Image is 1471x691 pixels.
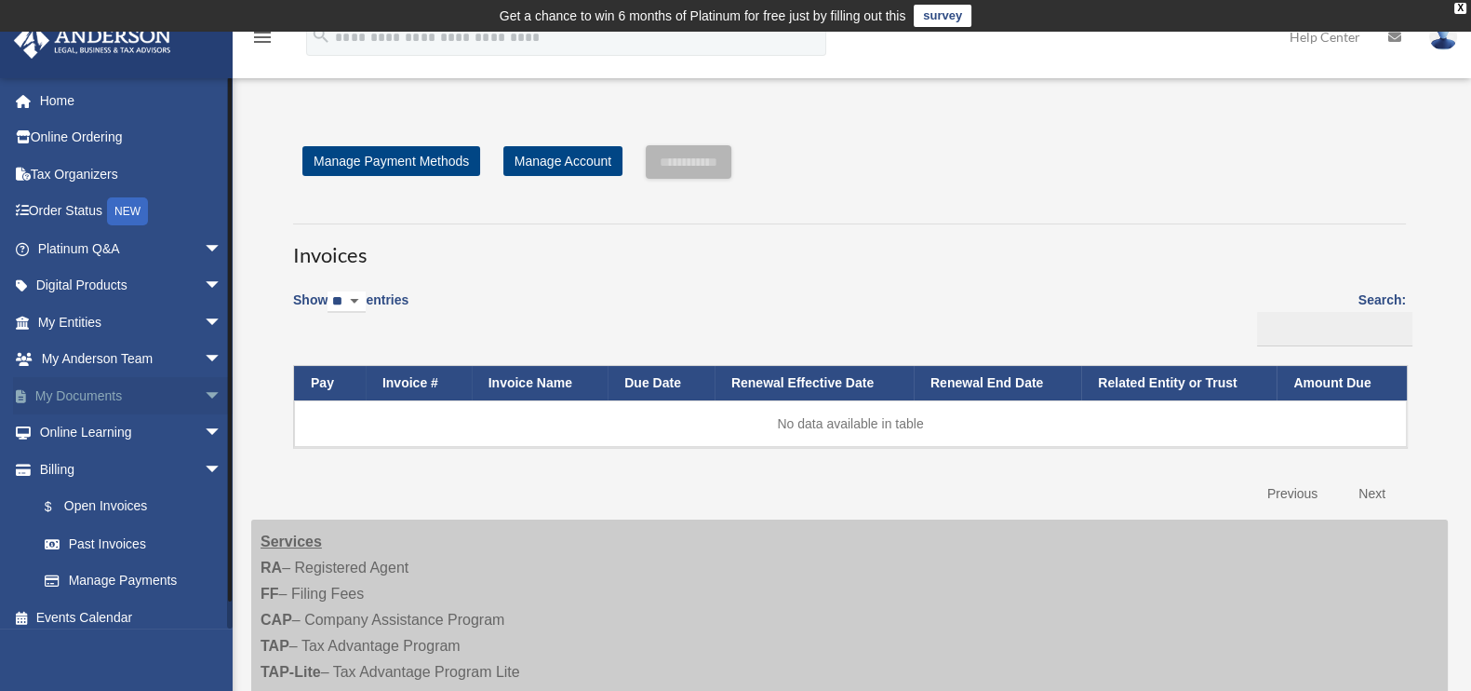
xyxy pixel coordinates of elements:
[328,291,366,313] select: Showentries
[311,25,331,46] i: search
[26,488,232,526] a: $Open Invoices
[294,366,366,400] th: Pay: activate to sort column descending
[13,414,250,452] a: Online Learningarrow_drop_down
[261,534,322,549] strong: Services
[26,562,241,600] a: Manage Payments
[293,224,1406,270] h3: Invoices
[1250,289,1406,346] label: Search:
[302,146,480,176] a: Manage Payment Methods
[1257,312,1412,347] input: Search:
[293,289,408,332] label: Show entries
[107,197,148,225] div: NEW
[204,230,241,268] span: arrow_drop_down
[1277,366,1407,400] th: Amount Due: activate to sort column ascending
[1429,23,1457,50] img: User Pic
[204,341,241,379] span: arrow_drop_down
[204,414,241,453] span: arrow_drop_down
[1081,366,1277,400] th: Related Entity or Trust: activate to sort column ascending
[13,267,250,305] a: Digital Productsarrow_drop_down
[13,599,250,636] a: Events Calendar
[1454,3,1466,14] div: close
[26,525,241,562] a: Past Invoices
[366,366,472,400] th: Invoice #: activate to sort column ascending
[503,146,622,176] a: Manage Account
[472,366,608,400] th: Invoice Name: activate to sort column ascending
[204,451,241,489] span: arrow_drop_down
[13,451,241,488] a: Billingarrow_drop_down
[204,377,241,415] span: arrow_drop_down
[1344,475,1399,513] a: Next
[251,26,274,48] i: menu
[204,267,241,305] span: arrow_drop_down
[608,366,715,400] th: Due Date: activate to sort column ascending
[261,586,279,602] strong: FF
[13,156,250,193] a: Tax Organizers
[1253,475,1331,513] a: Previous
[13,304,250,341] a: My Entitiesarrow_drop_down
[8,22,177,59] img: Anderson Advisors Platinum Portal
[204,304,241,342] span: arrow_drop_down
[715,366,914,400] th: Renewal Effective Date: activate to sort column ascending
[13,119,250,156] a: Online Ordering
[13,193,250,231] a: Order StatusNEW
[914,366,1081,400] th: Renewal End Date: activate to sort column ascending
[13,230,250,267] a: Platinum Q&Aarrow_drop_down
[261,560,282,576] strong: RA
[13,82,250,119] a: Home
[261,612,292,628] strong: CAP
[914,5,971,27] a: survey
[294,400,1407,447] td: No data available in table
[261,664,321,680] strong: TAP-Lite
[261,638,289,654] strong: TAP
[13,341,250,378] a: My Anderson Teamarrow_drop_down
[55,495,64,519] span: $
[251,33,274,48] a: menu
[13,377,250,414] a: My Documentsarrow_drop_down
[500,5,906,27] div: Get a chance to win 6 months of Platinum for free just by filling out this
